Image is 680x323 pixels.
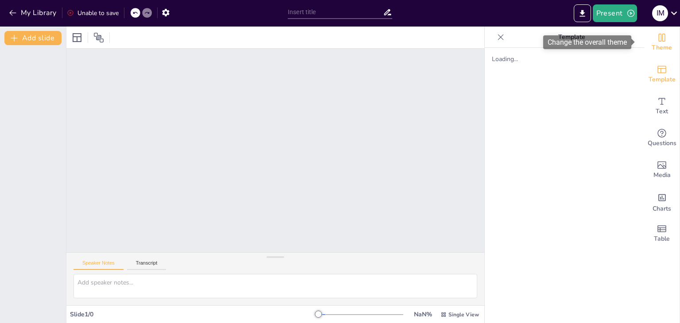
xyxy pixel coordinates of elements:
span: Single View [448,311,479,318]
div: Get real-time input from your audience [644,122,680,154]
button: Transcript [127,260,166,270]
div: Change the overall theme [543,35,631,49]
div: NaN % [412,310,433,319]
span: Text [656,107,668,116]
span: Charts [653,204,671,214]
p: Template [508,27,635,48]
div: Add text boxes [644,90,680,122]
button: Export to PowerPoint [574,4,591,22]
button: Present [593,4,637,22]
span: Position [93,32,104,43]
div: Loading... [492,55,637,63]
button: I M [652,4,668,22]
span: Template [649,75,676,85]
button: Add slide [4,31,62,45]
div: Unable to save [67,9,119,17]
input: Insert title [288,6,383,19]
button: Speaker Notes [73,260,124,270]
span: Table [654,234,670,244]
div: Add charts and graphs [644,186,680,218]
div: Change the overall theme [644,27,680,58]
button: My Library [7,6,60,20]
div: Add a table [644,218,680,250]
div: Add ready made slides [644,58,680,90]
span: Media [653,170,671,180]
div: Add images, graphics, shapes or video [644,154,680,186]
span: Questions [648,138,676,148]
span: Theme [652,43,672,53]
div: Slide 1 / 0 [70,310,318,319]
div: I M [652,5,668,21]
div: Layout [70,31,84,45]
